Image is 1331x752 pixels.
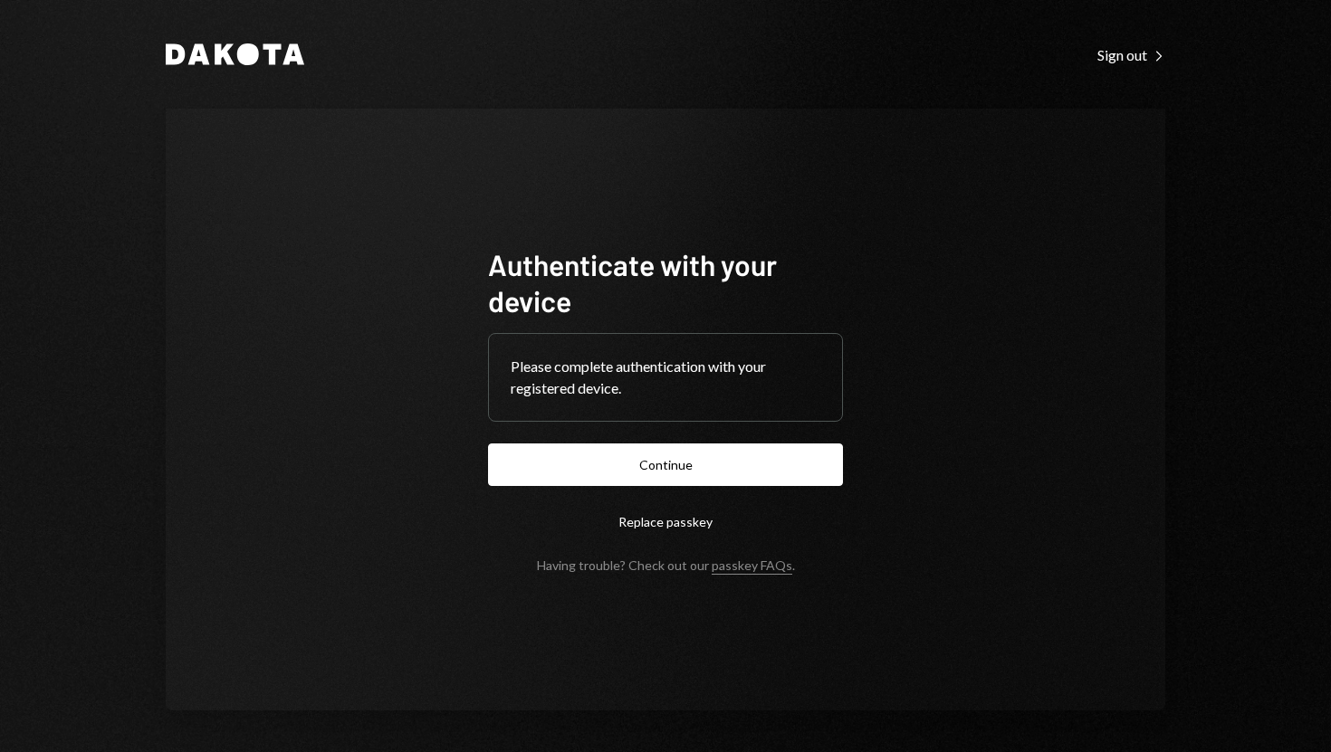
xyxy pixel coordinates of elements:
[1097,44,1165,64] a: Sign out
[537,557,795,573] div: Having trouble? Check out our .
[488,500,843,543] button: Replace passkey
[511,356,820,399] div: Please complete authentication with your registered device.
[712,557,792,575] a: passkey FAQs
[1097,46,1165,64] div: Sign out
[488,246,843,319] h1: Authenticate with your device
[488,443,843,486] button: Continue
